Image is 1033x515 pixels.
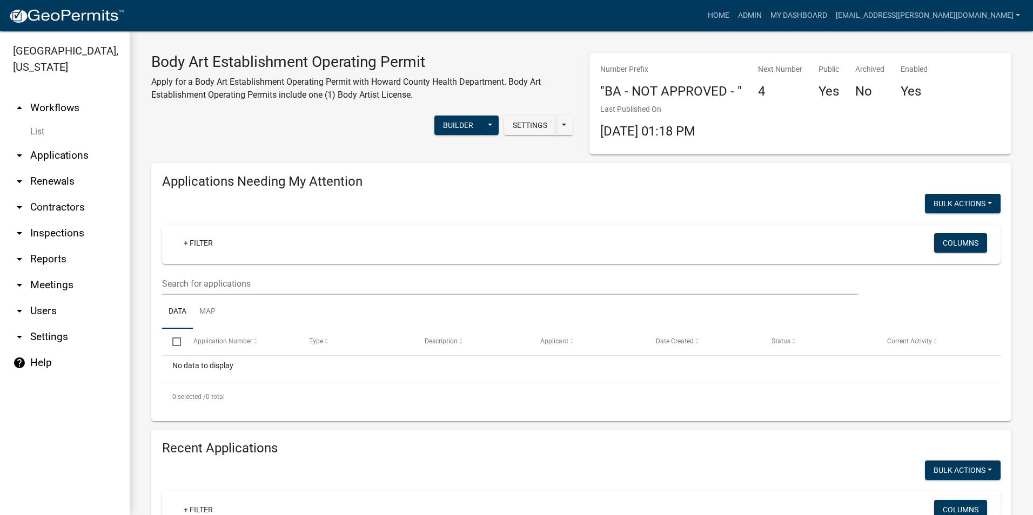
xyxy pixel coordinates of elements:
[13,330,26,343] i: arrow_drop_down
[600,84,742,99] h4: "BA - NOT APPROVED - "
[13,304,26,317] i: arrow_drop_down
[901,84,928,99] h4: Yes
[162,356,1001,383] div: No data to display
[772,337,790,345] span: Status
[703,5,734,26] a: Home
[734,5,766,26] a: Admin
[193,295,222,329] a: Map
[414,329,530,355] datatable-header-cell: Description
[162,174,1001,189] h4: Applications Needing My Attention
[831,5,1024,26] a: [EMAIL_ADDRESS][PERSON_NAME][DOMAIN_NAME]
[183,329,298,355] datatable-header-cell: Application Number
[540,337,568,345] span: Applicant
[13,279,26,292] i: arrow_drop_down
[600,124,695,139] span: [DATE] 01:18 PM
[162,295,193,329] a: Data
[13,227,26,240] i: arrow_drop_down
[887,337,932,345] span: Current Activity
[151,53,573,71] h3: Body Art Establishment Operating Permit
[761,329,877,355] datatable-header-cell: Status
[13,101,26,114] i: arrow_drop_up
[758,84,802,99] h4: 4
[172,393,206,401] span: 0 selected /
[151,76,573,101] p: Apply for a Body Art Establishment Operating Permit with Howard County Health Department. Body Ar...
[925,460,1001,480] button: Bulk Actions
[819,64,839,75] p: Public
[13,253,26,266] i: arrow_drop_down
[162,273,858,295] input: Search for applications
[819,84,839,99] h4: Yes
[309,337,323,345] span: Type
[162,329,183,355] datatable-header-cell: Select
[530,329,646,355] datatable-header-cell: Applicant
[600,64,742,75] p: Number Prefix
[13,149,26,162] i: arrow_drop_down
[855,64,884,75] p: Archived
[877,329,992,355] datatable-header-cell: Current Activity
[758,64,802,75] p: Next Number
[13,356,26,369] i: help
[934,233,987,253] button: Columns
[855,84,884,99] h4: No
[193,337,252,345] span: Application Number
[766,5,831,26] a: My Dashboard
[13,201,26,214] i: arrow_drop_down
[656,337,694,345] span: Date Created
[425,337,458,345] span: Description
[162,383,1001,410] div: 0 total
[434,116,482,135] button: Builder
[175,233,222,253] a: + Filter
[162,441,1001,456] h4: Recent Applications
[925,194,1001,213] button: Bulk Actions
[901,64,928,75] p: Enabled
[646,329,761,355] datatable-header-cell: Date Created
[504,116,556,135] button: Settings
[298,329,414,355] datatable-header-cell: Type
[600,104,695,115] p: Last Published On
[13,175,26,188] i: arrow_drop_down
